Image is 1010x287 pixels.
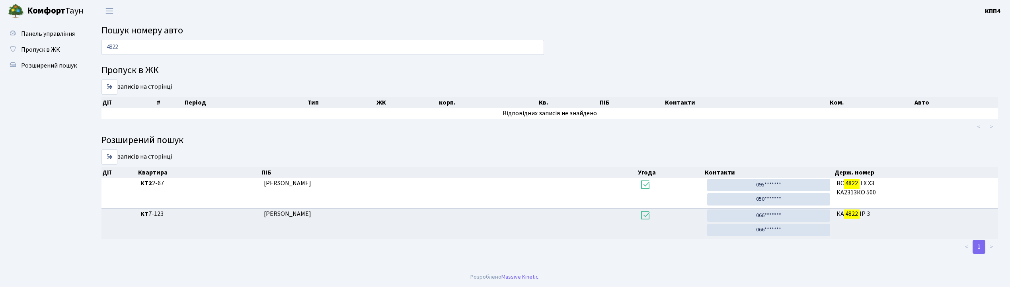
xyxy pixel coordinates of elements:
th: Тип [307,97,376,108]
mark: 4822 [844,208,859,219]
span: Таун [27,4,84,18]
th: Держ. номер [834,167,998,178]
a: Панель управління [4,26,84,42]
th: Квартира [137,167,261,178]
th: Період [184,97,307,108]
td: Відповідних записів не знайдено [101,108,998,119]
b: Комфорт [27,4,65,17]
span: [PERSON_NAME] [264,209,311,218]
select: записів на сторінці [101,80,117,95]
mark: 4822 [844,178,859,189]
th: Ком. [829,97,914,108]
label: записів на сторінці [101,80,172,95]
th: ПІБ [261,167,637,178]
th: Контакти [704,167,833,178]
span: Пропуск в ЖК [21,45,60,54]
img: logo.png [8,3,24,19]
span: 7-123 [140,209,257,219]
th: Дії [101,97,156,108]
th: Угода [637,167,704,178]
th: # [156,97,184,108]
a: Розширений пошук [4,58,84,74]
th: Контакти [664,97,829,108]
a: КПП4 [985,6,1000,16]
b: КПП4 [985,7,1000,16]
span: Пошук номеру авто [101,23,183,37]
h4: Пропуск в ЖК [101,65,998,76]
th: ПІБ [599,97,664,108]
span: Панель управління [21,29,75,38]
span: Розширений пошук [21,61,77,70]
a: 1 [973,240,985,254]
select: записів на сторінці [101,149,117,165]
th: Дії [101,167,137,178]
th: Кв. [538,97,599,108]
th: корп. [438,97,538,108]
a: Massive Kinetic [501,273,538,281]
th: Авто [914,97,998,108]
th: ЖК [376,97,438,108]
label: записів на сторінці [101,149,172,165]
span: 2-67 [140,179,257,188]
button: Переключити навігацію [99,4,119,17]
b: КТ2 [140,179,152,188]
input: Пошук [101,40,544,55]
span: [PERSON_NAME] [264,179,311,188]
b: КТ [140,209,148,218]
span: BC TX Х3 КА2313КО 500 [836,179,995,197]
h4: Розширений пошук [101,135,998,146]
a: Пропуск в ЖК [4,42,84,58]
span: КА ІР 3 [836,209,995,219]
div: Розроблено . [470,273,540,281]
